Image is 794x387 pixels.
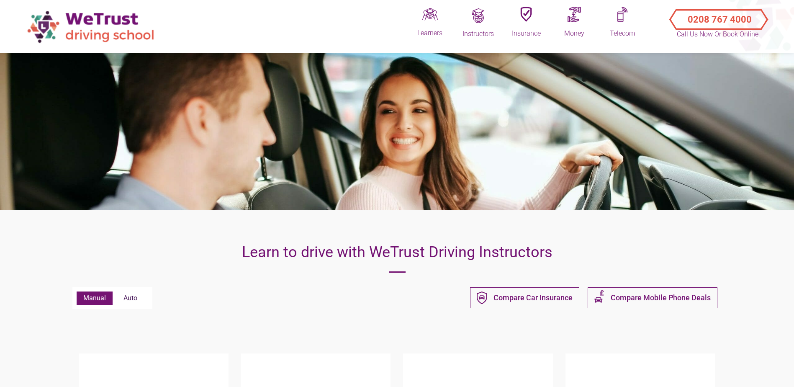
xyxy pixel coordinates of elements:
a: Call Us Now or Book Online 0208 767 4000 [662,2,773,31]
img: Driveq.png [422,7,438,22]
p: Call Us Now or Book Online [676,29,760,39]
button: Call Us Now or Book Online [673,7,763,24]
img: Moneyq.png [568,7,581,22]
img: Mobileq.png [617,7,628,22]
a: Group 43 Compare Car Insurance [470,287,579,308]
img: Group 43 [477,292,487,304]
a: PURPLE-Group-47 Compare Mobile Phone Deals [588,287,717,308]
span: Compare Mobile Phone Deals [611,293,711,303]
img: PURPLE-Group-47 [594,288,604,307]
img: wetrust-ds-logo.png [21,5,163,49]
div: Instructors [457,29,499,39]
label: Auto [113,292,148,305]
div: Insurance [505,29,547,39]
img: Insuranceq.png [520,7,532,22]
div: Telecom [601,29,643,39]
label: Manual [77,292,113,305]
div: Learners [409,28,451,38]
img: Trainingq.png [471,8,486,23]
span: Compare Car Insurance [493,293,573,303]
div: Money [553,29,595,39]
